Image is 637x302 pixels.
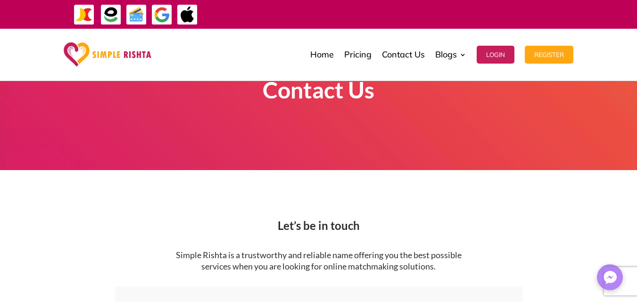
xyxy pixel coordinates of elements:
[151,4,173,25] img: GooglePay-icon
[601,268,620,287] img: Messenger
[525,46,573,64] button: Register
[166,250,472,272] p: Simple Rishta is a trustworthy and reliable name offering you the best possible services when you...
[64,220,573,236] h2: Let’s be in touch
[477,31,514,78] a: Login
[477,46,514,64] button: Login
[263,76,374,103] strong: Contact Us
[310,31,334,78] a: Home
[74,4,95,25] img: JazzCash-icon
[435,31,466,78] a: Blogs
[344,31,372,78] a: Pricing
[100,4,122,25] img: EasyPaisa-icon
[382,31,425,78] a: Contact Us
[525,31,573,78] a: Register
[177,4,198,25] img: ApplePay-icon
[126,4,147,25] img: Credit Cards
